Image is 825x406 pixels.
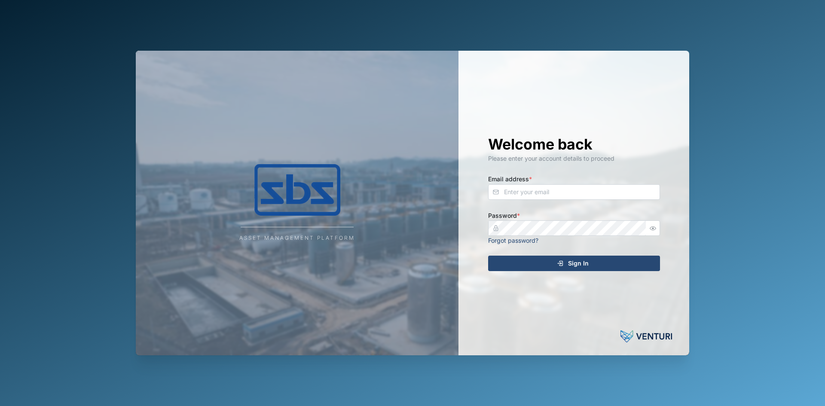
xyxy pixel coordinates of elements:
[488,256,660,271] button: Sign In
[211,164,383,216] img: Company Logo
[488,237,538,244] a: Forgot password?
[488,211,520,220] label: Password
[568,256,589,271] span: Sign In
[488,184,660,200] input: Enter your email
[239,234,355,242] div: Asset Management Platform
[488,154,660,163] div: Please enter your account details to proceed
[488,135,660,154] h1: Welcome back
[620,328,672,345] img: Powered by: Venturi
[488,174,532,184] label: Email address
